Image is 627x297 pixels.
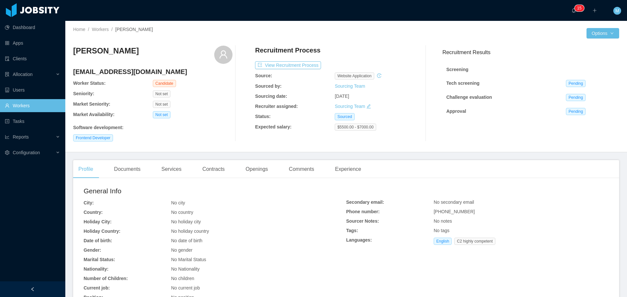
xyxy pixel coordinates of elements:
b: Holiday Country: [84,229,121,234]
span: / [88,27,89,32]
div: Profile [73,160,98,178]
span: Not set [153,101,170,108]
b: Gender: [84,247,101,253]
a: icon: exportView Recruitment Process [255,63,321,68]
span: Candidate [153,80,176,87]
span: website application [335,72,374,80]
b: Holiday City: [84,219,112,224]
a: Home [73,27,85,32]
b: Sourcing date: [255,94,287,99]
span: No current job [171,285,200,290]
i: icon: plus [592,8,597,13]
h2: General Info [84,186,346,196]
button: icon: exportView Recruitment Process [255,61,321,69]
span: M [615,7,619,15]
div: Services [156,160,186,178]
span: English [434,238,452,245]
a: Workers [92,27,109,32]
b: Seniority: [73,91,94,96]
div: Contracts [197,160,230,178]
a: icon: pie-chartDashboard [5,21,60,34]
sup: 15 [574,5,584,11]
b: City: [84,200,94,205]
i: icon: edit [366,104,371,109]
span: No Nationality [171,266,200,272]
b: Software development : [73,125,123,130]
span: Pending [566,94,586,101]
div: No tags [434,227,609,234]
b: Date of birth: [84,238,112,243]
b: Market Seniority: [73,101,110,107]
b: Languages: [346,237,372,243]
i: icon: setting [5,150,9,155]
b: Secondary email: [346,200,384,205]
span: [PHONE_NUMBER] [434,209,475,214]
h3: Recruitment Results [442,48,619,56]
strong: Screening [446,67,469,72]
span: No city [171,200,185,205]
b: Current job: [84,285,110,290]
b: Marital Status: [84,257,115,262]
span: Not set [153,90,170,97]
span: Reports [13,134,29,140]
span: [DATE] [335,94,349,99]
strong: Challenge evaluation [446,95,492,100]
b: Country: [84,210,103,215]
button: Optionsicon: down [587,28,619,38]
b: Market Availability: [73,112,115,117]
span: / [111,27,113,32]
span: No Marital Status [171,257,206,262]
a: icon: userWorkers [5,99,60,112]
span: No holiday city [171,219,201,224]
p: 1 [577,5,579,11]
span: No notes [434,218,452,224]
span: Allocation [13,72,33,77]
h4: [EMAIL_ADDRESS][DOMAIN_NAME] [73,67,233,76]
span: No holiday country [171,229,209,234]
a: icon: auditClients [5,52,60,65]
b: Worker Status: [73,81,105,86]
a: icon: robotUsers [5,83,60,97]
b: Sourcer Notes: [346,218,379,224]
span: No children [171,276,194,281]
span: [PERSON_NAME] [115,27,153,32]
strong: Tech screening [446,81,480,86]
h4: Recruitment Process [255,46,320,55]
a: Sourcing Team [335,83,365,89]
strong: Approval [446,109,466,114]
b: Nationality: [84,266,108,272]
div: Openings [240,160,273,178]
b: Status: [255,114,270,119]
b: Phone number: [346,209,380,214]
span: Pending [566,80,586,87]
div: Comments [284,160,319,178]
span: C2 highly competent [454,238,495,245]
span: No country [171,210,193,215]
span: Sourced [335,113,355,120]
div: Experience [330,160,366,178]
b: Tags: [346,228,358,233]
span: Frontend Developer [73,134,113,141]
a: icon: profileTasks [5,115,60,128]
a: icon: appstoreApps [5,37,60,50]
h3: [PERSON_NAME] [73,46,139,56]
span: No secondary email [434,200,474,205]
b: Source: [255,73,272,78]
a: Sourcing Team [335,104,365,109]
span: Configuration [13,150,40,155]
b: Expected salary: [255,124,291,129]
div: Documents [109,160,146,178]
i: icon: user [219,50,228,59]
span: Pending [566,108,586,115]
i: icon: history [377,73,381,78]
b: Recruiter assigned: [255,104,298,109]
b: Sourced by: [255,83,281,89]
span: No gender [171,247,192,253]
span: No date of birth [171,238,202,243]
i: icon: line-chart [5,135,9,139]
i: icon: solution [5,72,9,77]
p: 5 [579,5,582,11]
span: $5500.00 - $7000.00 [335,124,376,131]
span: Not set [153,111,170,118]
i: icon: bell [571,8,576,13]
